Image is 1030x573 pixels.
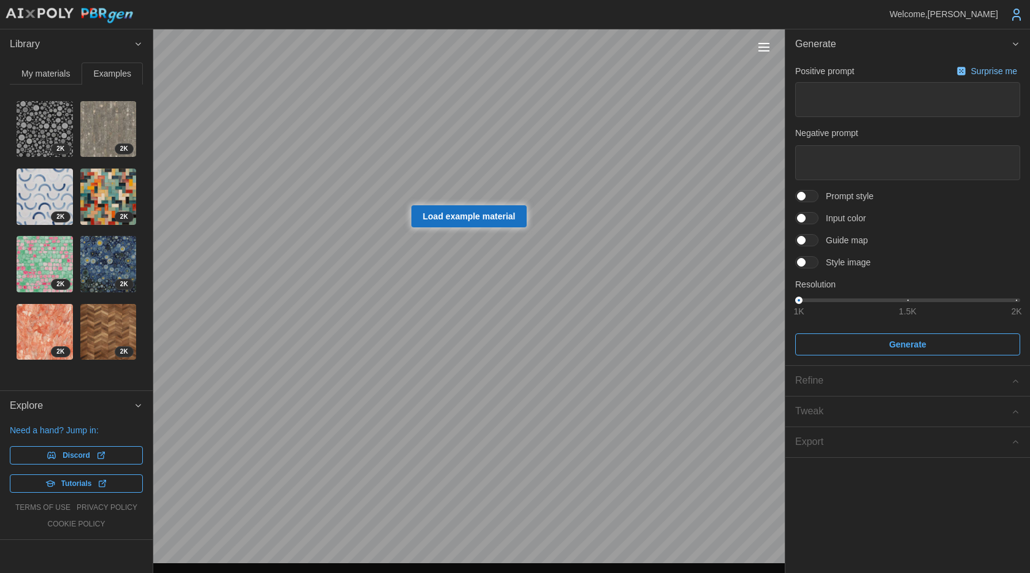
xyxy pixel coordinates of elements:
[423,206,516,227] span: Load example material
[785,397,1030,427] button: Tweak
[17,101,73,157] img: KVb5AZZcm50jiSgLad2X
[17,304,73,360] img: nNLoz7BvrHNDGsIkGEWe
[80,304,137,360] img: 7W30H3GteWHjCkbJfp3T
[47,519,105,529] a: cookie policy
[15,503,71,513] a: terms of use
[17,236,73,292] img: rmQvcRwbNSCJEe6pTfJC
[16,235,74,293] a: rmQvcRwbNSCJEe6pTfJC2K
[16,303,74,361] a: nNLoz7BvrHNDGsIkGEWe2K
[818,256,871,268] span: Style image
[80,235,137,293] a: 3E0UQC95wUp78nkCzAdU2K
[17,169,73,225] img: 3lq3cu2JvZiq5bUSymgG
[56,144,64,154] span: 2 K
[795,427,1011,457] span: Export
[10,391,134,421] span: Explore
[16,168,74,226] a: 3lq3cu2JvZiq5bUSymgG2K
[10,424,143,436] p: Need a hand? Jump in:
[56,212,64,222] span: 2 K
[120,279,128,289] span: 2 K
[80,303,137,361] a: 7W30H3GteWHjCkbJfp3T2K
[21,69,70,78] span: My materials
[56,347,64,357] span: 2 K
[80,168,137,226] a: 7fsCwJiRL3kBdwDnQniT2K
[755,39,772,56] button: Toggle viewport controls
[785,366,1030,396] button: Refine
[120,144,128,154] span: 2 K
[818,212,866,224] span: Input color
[5,7,134,24] img: AIxPoly PBRgen
[795,333,1020,355] button: Generate
[785,59,1030,366] div: Generate
[56,279,64,289] span: 2 K
[818,234,868,246] span: Guide map
[795,65,854,77] p: Positive prompt
[16,101,74,158] a: KVb5AZZcm50jiSgLad2X2K
[63,447,90,464] span: Discord
[785,29,1030,59] button: Generate
[795,127,1020,139] p: Negative prompt
[953,63,1020,80] button: Surprise me
[795,366,1011,396] span: Refine
[61,475,92,492] span: Tutorials
[120,347,128,357] span: 2 K
[971,65,1020,77] p: Surprise me
[80,236,137,292] img: 3E0UQC95wUp78nkCzAdU
[818,190,874,202] span: Prompt style
[80,101,137,158] a: ngI1gUpNHaJX3lyJoShn2K
[120,212,128,222] span: 2 K
[890,8,998,20] p: Welcome, [PERSON_NAME]
[10,446,143,465] a: Discord
[10,474,143,493] a: Tutorials
[80,169,137,225] img: 7fsCwJiRL3kBdwDnQniT
[10,29,134,59] span: Library
[411,205,527,227] a: Load example material
[77,503,137,513] a: privacy policy
[80,101,137,157] img: ngI1gUpNHaJX3lyJoShn
[795,397,1011,427] span: Tweak
[795,278,1020,290] p: Resolution
[785,427,1030,457] button: Export
[94,69,131,78] span: Examples
[795,29,1011,59] span: Generate
[889,334,926,355] span: Generate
